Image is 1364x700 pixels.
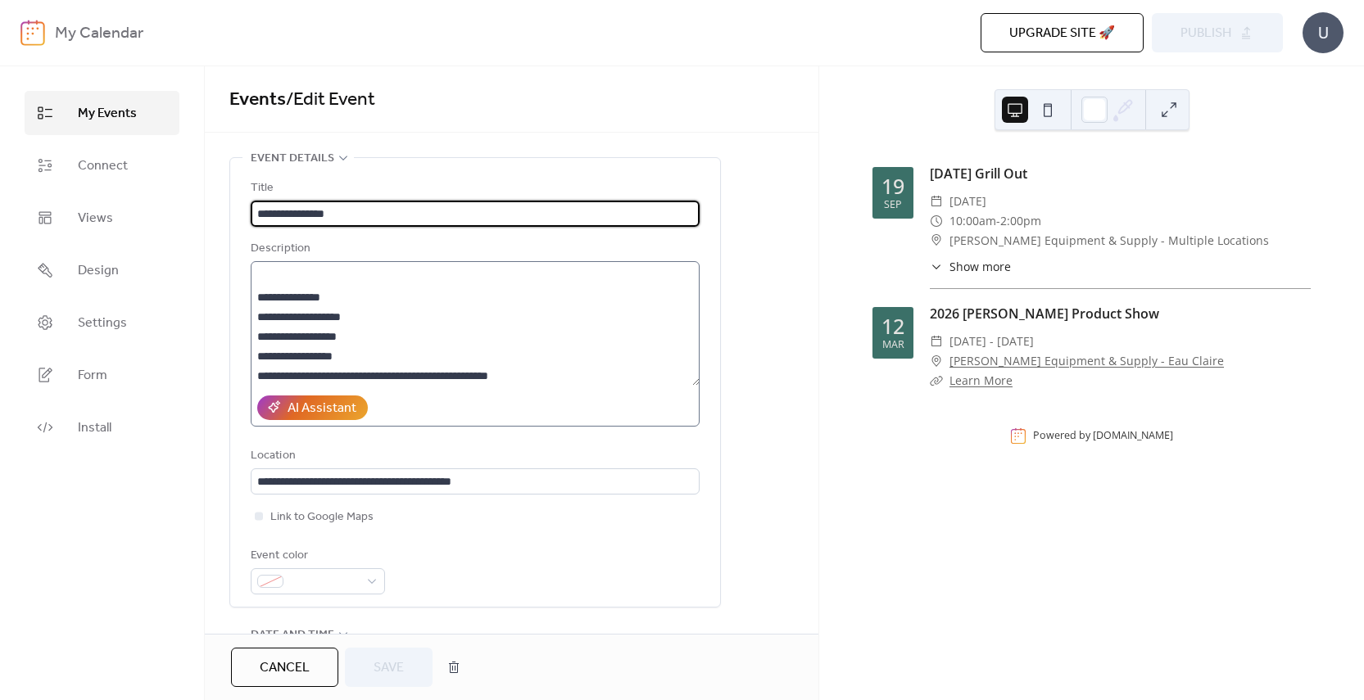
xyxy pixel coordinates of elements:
[251,625,334,645] span: Date and time
[1303,12,1344,53] div: U
[884,200,902,210] div: Sep
[949,373,1013,388] a: Learn More
[881,176,904,196] div: 19
[78,104,137,124] span: My Events
[78,209,113,228] span: Views
[260,658,310,678] span: Cancel
[286,82,375,118] span: / Edit Event
[930,258,943,275] div: ​
[930,305,1159,323] a: 2026 [PERSON_NAME] Product Show
[996,211,1000,231] span: -
[251,239,696,259] div: Description
[78,366,107,386] span: Form
[930,164,1311,183] div: [DATE] Grill Out
[882,340,904,350] div: Mar
[25,300,179,345] a: Settings
[930,231,943,251] div: ​
[930,332,943,351] div: ​
[949,211,996,231] span: 10:00am
[25,91,179,135] a: My Events
[949,351,1224,371] a: [PERSON_NAME] Equipment & Supply - Eau Claire
[78,314,127,333] span: Settings
[78,418,111,438] span: Install
[881,316,904,336] div: 12
[1033,429,1173,443] div: Powered by
[78,261,119,281] span: Design
[1093,429,1173,443] a: [DOMAIN_NAME]
[949,332,1034,351] span: [DATE] - [DATE]
[25,353,179,397] a: Form
[930,351,943,371] div: ​
[1000,211,1041,231] span: 2:00pm
[930,258,1011,275] button: ​Show more
[78,156,128,176] span: Connect
[288,399,356,418] div: AI Assistant
[25,248,179,292] a: Design
[251,178,696,198] div: Title
[55,18,143,49] b: My Calendar
[231,648,338,687] button: Cancel
[949,192,986,211] span: [DATE]
[25,196,179,240] a: Views
[981,13,1144,52] button: Upgrade site 🚀
[930,371,943,391] div: ​
[270,508,374,527] span: Link to Google Maps
[251,446,696,466] div: Location
[930,192,943,211] div: ​
[949,258,1011,275] span: Show more
[257,395,368,420] button: AI Assistant
[1009,24,1115,43] span: Upgrade site 🚀
[251,546,382,566] div: Event color
[251,149,334,169] span: Event details
[229,82,286,118] a: Events
[949,231,1269,251] span: [PERSON_NAME] Equipment & Supply - Multiple Locations
[20,20,45,46] img: logo
[930,211,943,231] div: ​
[25,405,179,449] a: Install
[25,143,179,187] a: Connect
